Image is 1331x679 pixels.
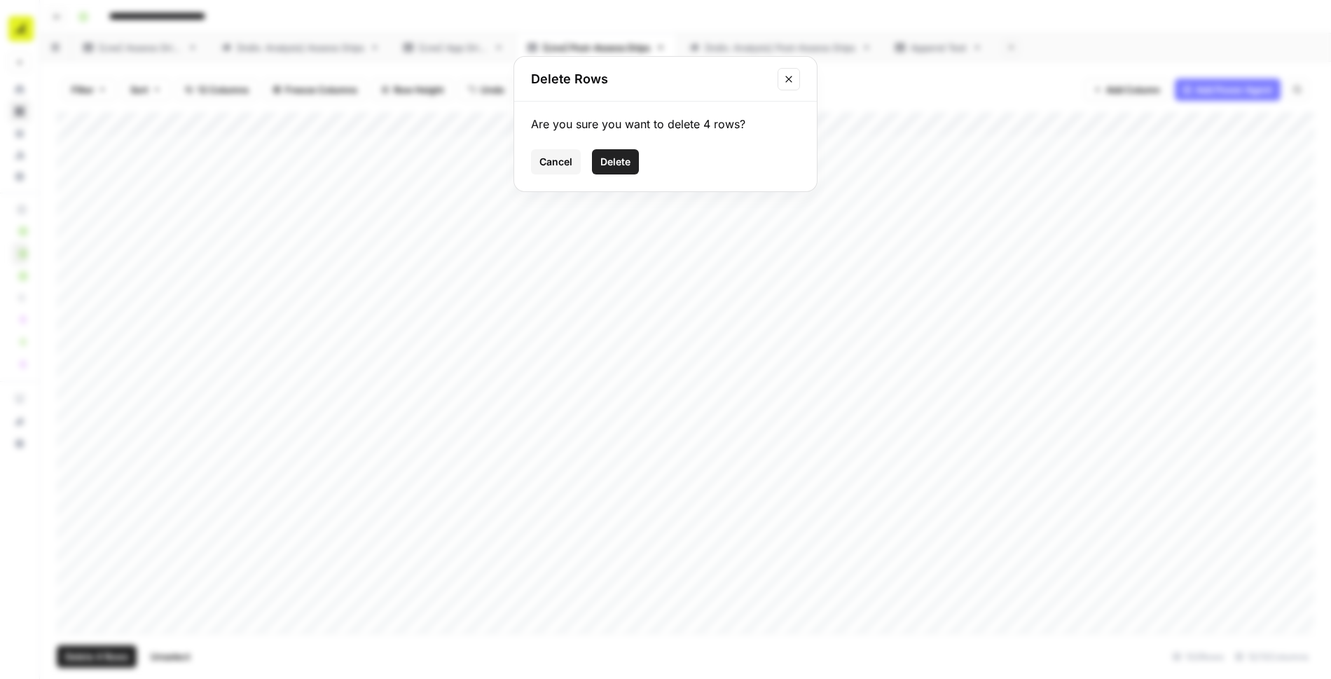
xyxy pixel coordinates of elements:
button: Close modal [778,68,800,90]
span: Cancel [539,155,572,169]
h2: Delete Rows [531,69,769,89]
button: Delete [592,149,639,174]
button: Cancel [531,149,581,174]
span: Delete [600,155,630,169]
div: Are you sure you want to delete 4 rows? [531,116,800,132]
